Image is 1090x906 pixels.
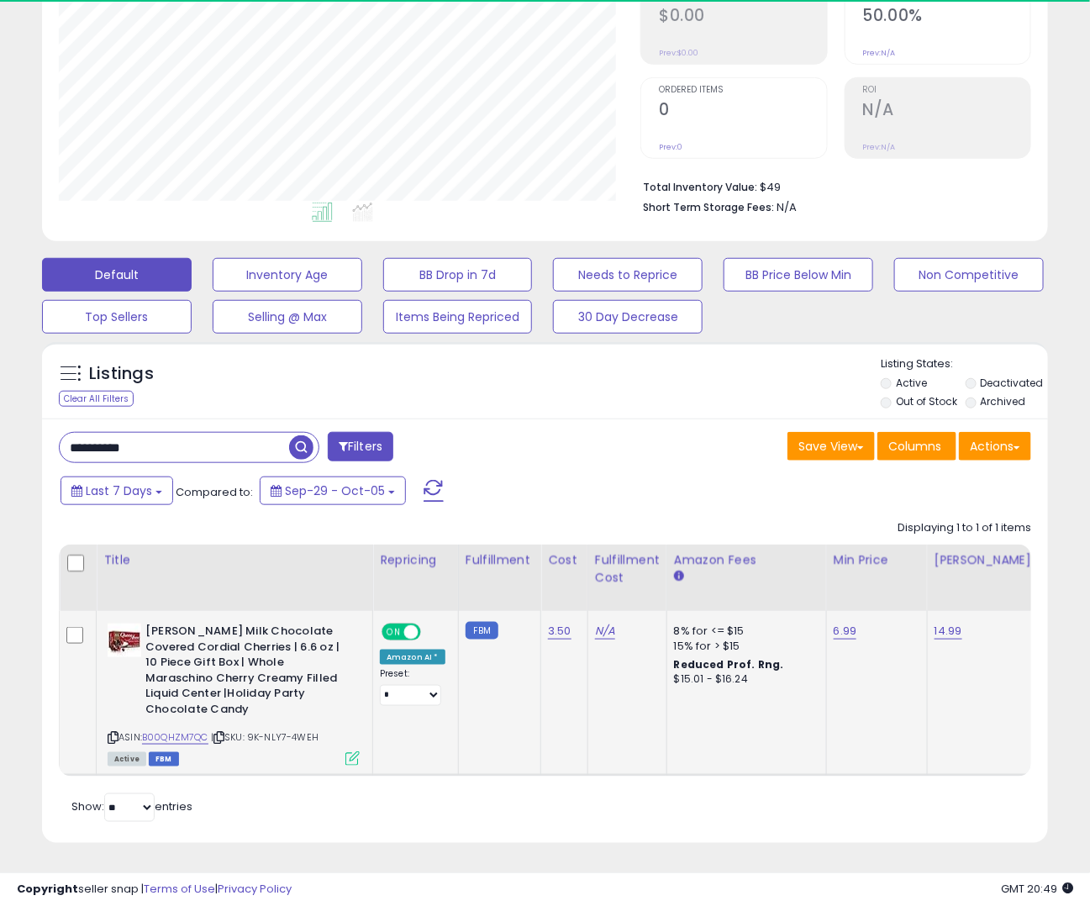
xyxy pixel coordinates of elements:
div: Cost [548,551,581,569]
label: Out of Stock [896,394,957,408]
h2: 50.00% [863,6,1030,29]
div: Amazon AI * [380,650,445,665]
div: Min Price [834,551,920,569]
small: Prev: 0 [659,142,682,152]
span: OFF [419,625,445,640]
small: Amazon Fees. [674,569,684,584]
b: Total Inventory Value: [643,180,757,194]
span: All listings currently available for purchase on Amazon [108,752,146,766]
span: Last 7 Days [86,482,152,499]
div: [PERSON_NAME] [935,551,1035,569]
button: Needs to Reprice [553,258,703,292]
span: 2025-10-14 20:49 GMT [1001,881,1073,897]
div: 8% for <= $15 [674,624,814,639]
span: N/A [777,199,797,215]
button: Inventory Age [213,258,362,292]
button: BB Price Below Min [724,258,873,292]
a: 14.99 [935,623,962,640]
strong: Copyright [17,881,78,897]
b: Short Term Storage Fees: [643,200,774,214]
label: Archived [980,394,1025,408]
button: Last 7 Days [61,477,173,505]
span: Show: entries [71,798,192,814]
button: Selling @ Max [213,300,362,334]
button: Default [42,258,192,292]
button: 30 Day Decrease [553,300,703,334]
div: Clear All Filters [59,391,134,407]
div: seller snap | | [17,882,292,898]
button: Filters [328,432,393,461]
span: | SKU: 9K-NLY7-4WEH [211,730,319,744]
a: 3.50 [548,623,571,640]
button: Actions [959,432,1031,461]
a: N/A [595,623,615,640]
h2: 0 [659,100,826,123]
span: ROI [863,86,1030,95]
span: FBM [149,752,179,766]
li: $49 [643,176,1019,196]
span: Columns [888,438,941,455]
p: Listing States: [881,356,1048,372]
small: FBM [466,622,498,640]
div: Amazon Fees [674,551,819,569]
h2: $0.00 [659,6,826,29]
span: Compared to: [176,484,253,500]
div: Title [103,551,366,569]
button: Sep-29 - Oct-05 [260,477,406,505]
a: B00QHZM7QC [142,730,208,745]
a: Privacy Policy [218,881,292,897]
a: 6.99 [834,623,857,640]
label: Deactivated [980,376,1043,390]
div: Fulfillment Cost [595,551,660,587]
small: Prev: N/A [863,48,896,58]
span: Ordered Items [659,86,826,95]
button: Columns [877,432,956,461]
small: Prev: $0.00 [659,48,698,58]
div: Preset: [380,668,445,706]
div: 15% for > $15 [674,639,814,654]
button: BB Drop in 7d [383,258,533,292]
a: Terms of Use [144,881,215,897]
button: Items Being Repriced [383,300,533,334]
div: Displaying 1 to 1 of 1 items [898,520,1031,536]
div: ASIN: [108,624,360,764]
b: [PERSON_NAME] Milk Chocolate Covered Cordial Cherries | 6.6 oz | 10 Piece Gift Box | Whole Marasc... [145,624,350,721]
button: Non Competitive [894,258,1044,292]
button: Save View [787,432,875,461]
div: Fulfillment [466,551,534,569]
span: Sep-29 - Oct-05 [285,482,385,499]
label: Active [896,376,927,390]
span: ON [383,625,404,640]
div: Repricing [380,551,451,569]
button: Top Sellers [42,300,192,334]
img: 413sKrhAXTL._SL40_.jpg [108,624,141,657]
div: $15.01 - $16.24 [674,672,814,687]
h5: Listings [89,362,154,386]
h2: N/A [863,100,1030,123]
b: Reduced Prof. Rng. [674,657,784,672]
small: Prev: N/A [863,142,896,152]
